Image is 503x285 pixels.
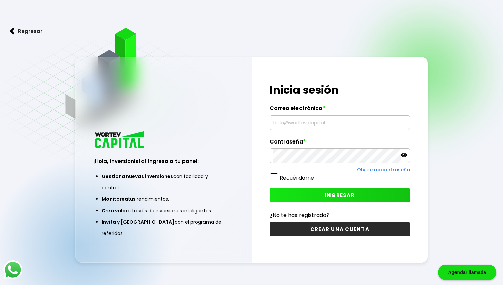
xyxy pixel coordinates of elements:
[102,196,128,202] span: Monitorea
[93,130,147,150] img: logo_wortev_capital
[270,138,410,149] label: Contraseña
[357,166,410,173] a: Olvidé mi contraseña
[273,116,407,130] input: hola@wortev.capital
[325,192,355,199] span: INGRESAR
[10,28,15,35] img: flecha izquierda
[102,193,225,205] li: tus rendimientos.
[270,222,410,236] button: CREAR UNA CUENTA
[438,265,496,280] div: Agendar llamada
[280,174,314,182] label: Recuérdame
[102,170,225,193] li: con facilidad y control.
[3,260,22,279] img: logos_whatsapp-icon.242b2217.svg
[270,82,410,98] h1: Inicia sesión
[270,211,410,236] a: ¿No te has registrado?CREAR UNA CUENTA
[93,157,234,165] h3: ¡Hola, inversionista! Ingresa a tu panel:
[270,211,410,219] p: ¿No te has registrado?
[102,173,173,180] span: Gestiona nuevas inversiones
[102,205,225,216] li: a través de inversiones inteligentes.
[102,216,225,239] li: con el programa de referidos.
[102,219,175,225] span: Invita y [GEOGRAPHIC_DATA]
[270,105,410,115] label: Correo electrónico
[102,207,128,214] span: Crea valor
[270,188,410,202] button: INGRESAR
